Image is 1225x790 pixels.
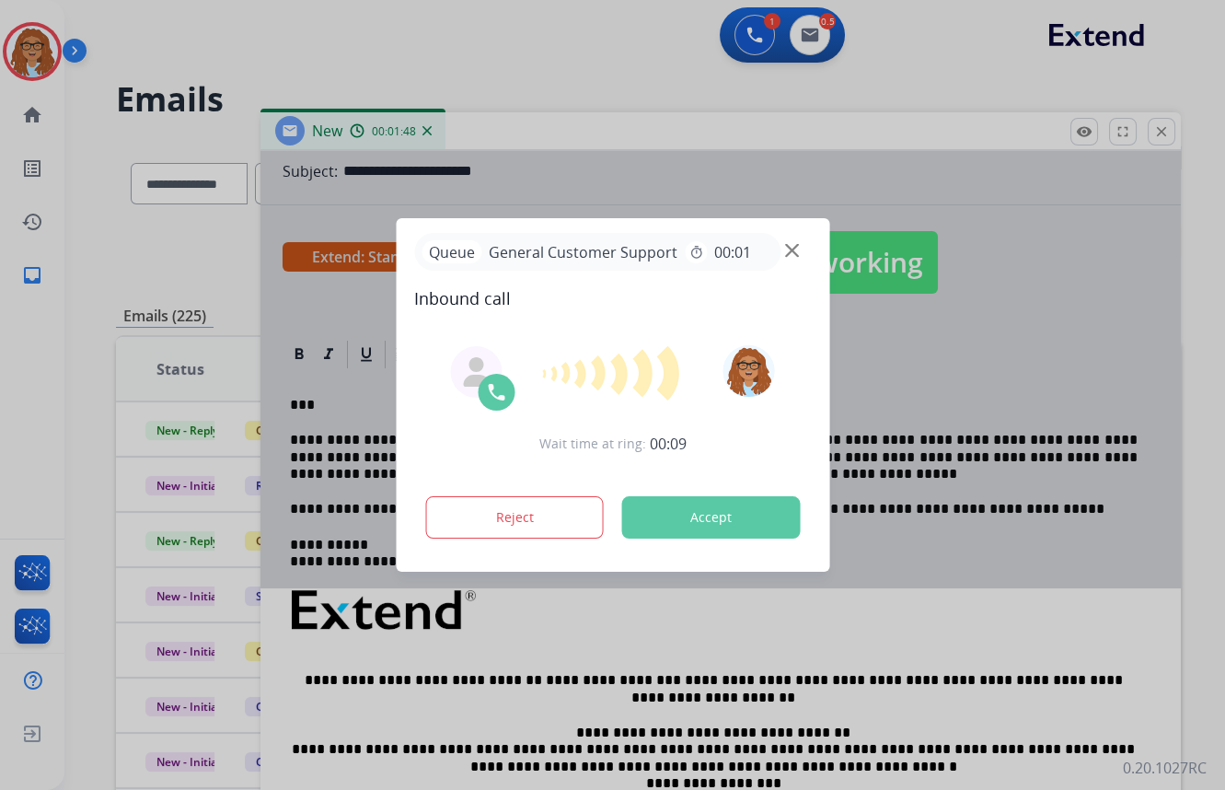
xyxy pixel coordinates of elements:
[723,345,775,397] img: avatar
[485,381,507,403] img: call-icon
[481,241,685,263] span: General Customer Support
[688,245,703,260] mat-icon: timer
[422,240,481,263] p: Queue
[785,244,799,258] img: close-button
[414,285,811,311] span: Inbound call
[1123,757,1207,779] p: 0.20.1027RC
[539,435,646,453] span: Wait time at ring:
[621,496,800,539] button: Accept
[461,357,491,387] img: agent-avatar
[650,433,687,455] span: 00:09
[425,496,604,539] button: Reject
[714,241,751,263] span: 00:01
